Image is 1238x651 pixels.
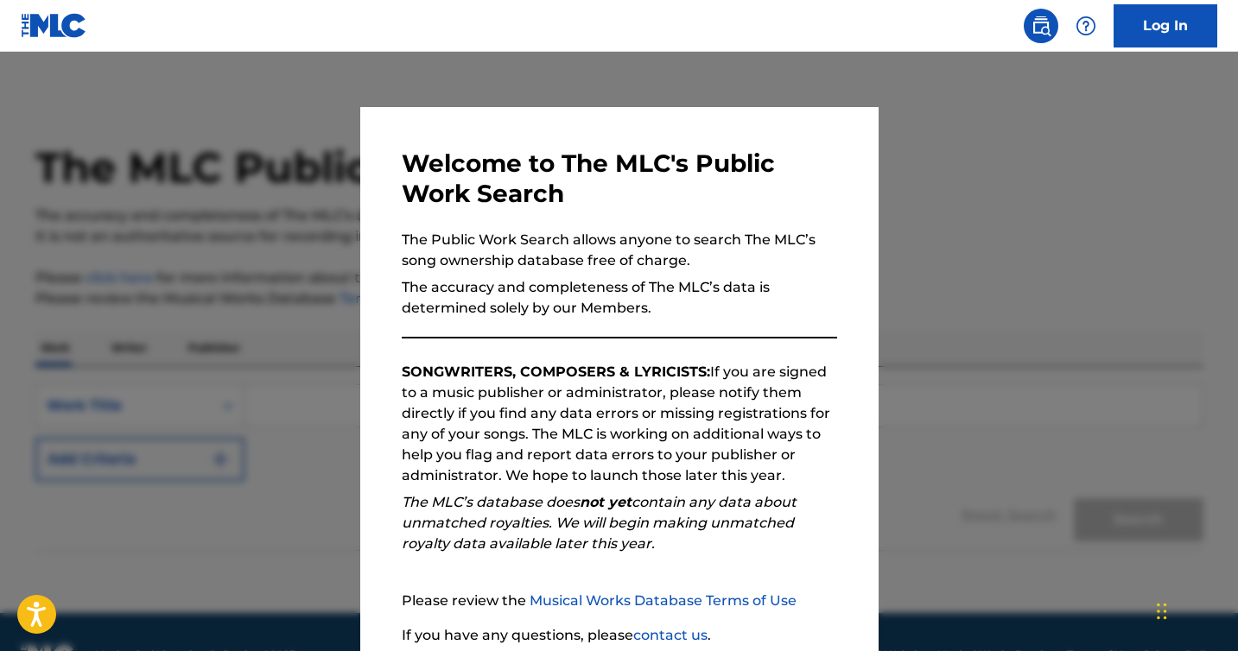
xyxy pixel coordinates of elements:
[402,277,837,319] p: The accuracy and completeness of The MLC’s data is determined solely by our Members.
[402,362,837,486] p: If you are signed to a music publisher or administrator, please notify them directly if you find ...
[580,494,632,510] strong: not yet
[21,13,87,38] img: MLC Logo
[1114,4,1217,47] a: Log In
[402,494,797,552] em: The MLC’s database does contain any data about unmatched royalties. We will begin making unmatche...
[1024,9,1058,43] a: Public Search
[402,149,837,209] h3: Welcome to The MLC's Public Work Search
[402,363,710,380] strong: SONGWRITERS, COMPOSERS & LYRICISTS:
[402,230,837,271] p: The Public Work Search allows anyone to search The MLC’s song ownership database free of charge.
[402,625,837,646] p: If you have any questions, please .
[1157,585,1167,637] div: Drag
[1152,568,1238,651] iframe: Chat Widget
[633,627,708,643] a: contact us
[1031,16,1051,36] img: search
[530,592,797,609] a: Musical Works Database Terms of Use
[402,591,837,611] p: Please review the
[1069,9,1103,43] div: Help
[1076,16,1096,36] img: help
